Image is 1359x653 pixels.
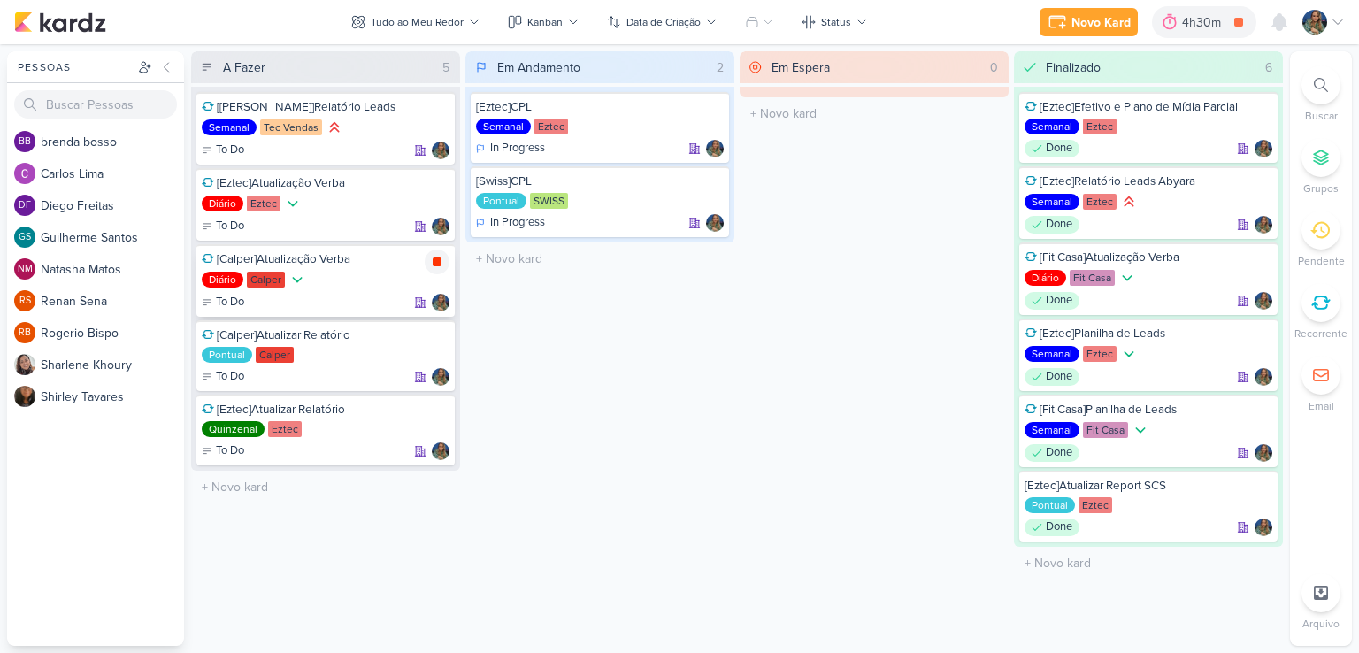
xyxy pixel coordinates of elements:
img: Isabella Gutierres [706,140,724,157]
div: Em Espera [772,58,830,77]
div: Eztec [247,196,280,211]
div: Semanal [1025,194,1079,210]
input: + Novo kard [1017,550,1279,576]
div: Parar relógio [425,250,449,274]
img: Shirley Tavares [14,386,35,407]
img: Isabella Gutierres [1302,10,1327,35]
div: Prioridade Baixa [1118,269,1136,287]
p: To Do [216,294,244,311]
div: To Do [202,218,244,235]
div: Responsável: Isabella Gutierres [1255,368,1272,386]
p: Recorrente [1294,326,1347,342]
p: DF [19,201,31,211]
div: SWISS [530,193,568,209]
div: 6 [1258,58,1279,77]
p: To Do [216,442,244,460]
div: Done [1025,368,1079,386]
img: Isabella Gutierres [706,214,724,232]
div: Prioridade Baixa [1132,421,1149,439]
p: bb [19,137,31,147]
p: In Progress [490,214,545,232]
img: Sharlene Khoury [14,354,35,375]
div: G u i l h e r m e S a n t o s [41,228,184,247]
p: To Do [216,218,244,235]
p: To Do [216,142,244,159]
img: Isabella Gutierres [1255,519,1272,536]
div: Semanal [1025,119,1079,134]
img: Isabella Gutierres [1255,140,1272,157]
div: [Eztec]Relatório Leads Abyara [1025,173,1272,189]
div: 2 [710,58,731,77]
div: Prioridade Baixa [284,195,302,212]
div: Tec Vendas [260,119,322,135]
div: A Fazer [223,58,265,77]
img: Isabella Gutierres [1255,216,1272,234]
div: Semanal [1025,422,1079,438]
div: Fit Casa [1083,422,1128,438]
div: Diego Freitas [14,195,35,216]
p: NM [18,265,33,274]
div: Semanal [476,119,531,134]
div: Diário [202,272,243,288]
div: Prioridade Baixa [288,271,306,288]
p: Done [1046,368,1072,386]
div: Done [1025,216,1079,234]
img: Carlos Lima [14,163,35,184]
div: [Tec Vendas]Relatório Leads [202,99,449,115]
div: Prioridade Alta [1120,193,1138,211]
div: Responsável: Isabella Gutierres [1255,519,1272,536]
p: Done [1046,292,1072,310]
p: Done [1046,444,1072,462]
div: Diário [1025,270,1066,286]
div: [Eztec]Atualização Verba [202,175,449,191]
div: 0 [983,58,1005,77]
img: Isabella Gutierres [432,142,449,159]
div: Fit Casa [1070,270,1115,286]
div: N a t a s h a M a t o s [41,260,184,279]
div: [Eztec]Atualizar Report SCS [1025,478,1272,494]
div: Pontual [476,193,526,209]
img: Isabella Gutierres [432,294,449,311]
div: R o g e r i o B i s p o [41,324,184,342]
p: RS [19,296,31,306]
div: Eztec [1083,119,1117,134]
p: Arquivo [1302,616,1340,632]
div: C a r l o s L i m a [41,165,184,183]
div: S h i r l e y T a v a r e s [41,388,184,406]
div: Responsável: Isabella Gutierres [1255,444,1272,462]
div: To Do [202,294,244,311]
div: Responsável: Isabella Gutierres [1255,292,1272,310]
div: Renan Sena [14,290,35,311]
div: 4h30m [1182,13,1226,32]
div: Prioridade Baixa [1120,345,1138,363]
p: RB [19,328,31,338]
div: b r e n d a b o s s o [41,133,184,151]
p: Buscar [1305,108,1338,124]
div: Responsável: Isabella Gutierres [432,142,449,159]
input: + Novo kard [743,101,1005,127]
div: Responsável: Isabella Gutierres [432,368,449,386]
div: Eztec [1079,497,1112,513]
div: To Do [202,368,244,386]
div: [Eztec]CPL [476,99,724,115]
div: Eztec [268,421,302,437]
div: Pessoas [14,59,134,75]
div: brenda bosso [14,131,35,152]
img: Isabella Gutierres [1255,368,1272,386]
div: D i e g o F r e i t a s [41,196,184,215]
div: [Fit Casa]Planilha de Leads [1025,402,1272,418]
div: [Fit Casa]Atualização Verba [1025,250,1272,265]
div: [Swiss]CPL [476,173,724,189]
div: Diário [202,196,243,211]
div: Pontual [202,347,252,363]
div: [Calper]Atualizar Relatório [202,327,449,343]
div: Pontual [1025,497,1075,513]
div: Prioridade Alta [326,119,343,136]
p: Done [1046,519,1072,536]
p: Grupos [1303,181,1339,196]
div: Done [1025,519,1079,536]
p: In Progress [490,140,545,157]
div: [Eztec]Planilha de Leads [1025,326,1272,342]
div: Responsável: Isabella Gutierres [432,218,449,235]
div: Calper [247,272,285,288]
